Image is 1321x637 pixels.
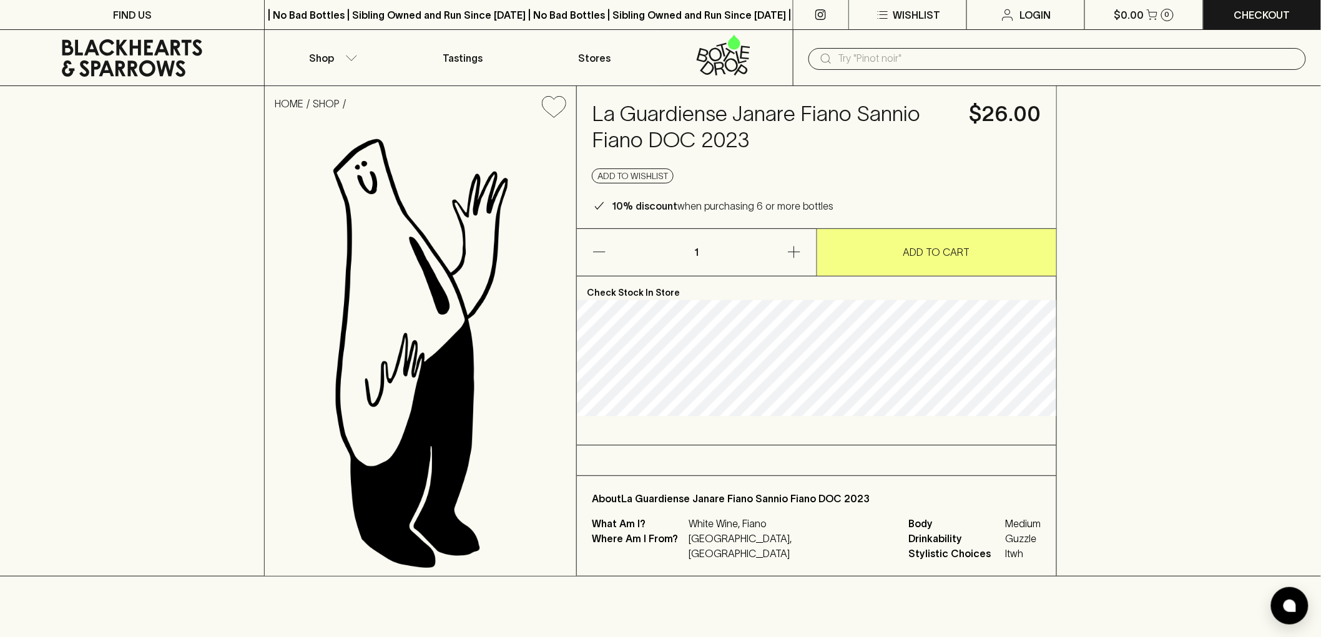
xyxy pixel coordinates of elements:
a: Tastings [397,30,529,85]
input: Try "Pinot noir" [838,49,1296,69]
h4: $26.00 [970,101,1041,127]
p: 1 [682,229,712,276]
b: 10% discount [612,200,677,212]
a: Stores [529,30,660,85]
img: bubble-icon [1284,600,1296,612]
button: Shop [265,30,396,85]
img: La Guardiense Janare Fiano Sannio Fiano DOC 2023 [265,128,576,576]
span: Body [909,516,1003,531]
p: Stores [579,51,611,66]
p: [GEOGRAPHIC_DATA], [GEOGRAPHIC_DATA] [689,531,894,561]
button: Add to wishlist [592,168,674,183]
span: Stylistic Choices [909,546,1003,561]
p: Wishlist [893,7,940,22]
span: Drinkability [909,531,1003,546]
p: ADD TO CART [903,245,970,260]
button: Add to wishlist [537,91,571,123]
h4: La Guardiense Janare Fiano Sannio Fiano DOC 2023 [592,101,955,153]
p: FIND US [113,7,152,22]
a: SHOP [313,98,340,109]
p: Check Stock In Store [577,276,1056,300]
p: Tastings [443,51,483,66]
p: Shop [309,51,334,66]
p: Where Am I From? [592,531,685,561]
p: About La Guardiense Janare Fiano Sannio Fiano DOC 2023 [592,491,1041,506]
p: 0 [1165,11,1170,18]
p: Checkout [1234,7,1290,22]
p: $0.00 [1114,7,1144,22]
p: White Wine, Fiano [689,516,894,531]
p: when purchasing 6 or more bottles [612,198,833,213]
a: HOME [275,98,303,109]
button: ADD TO CART [817,229,1056,276]
span: Medium [1006,516,1041,531]
span: Itwh [1006,546,1041,561]
p: What Am I? [592,516,685,531]
span: Guzzle [1006,531,1041,546]
p: Login [1020,7,1051,22]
